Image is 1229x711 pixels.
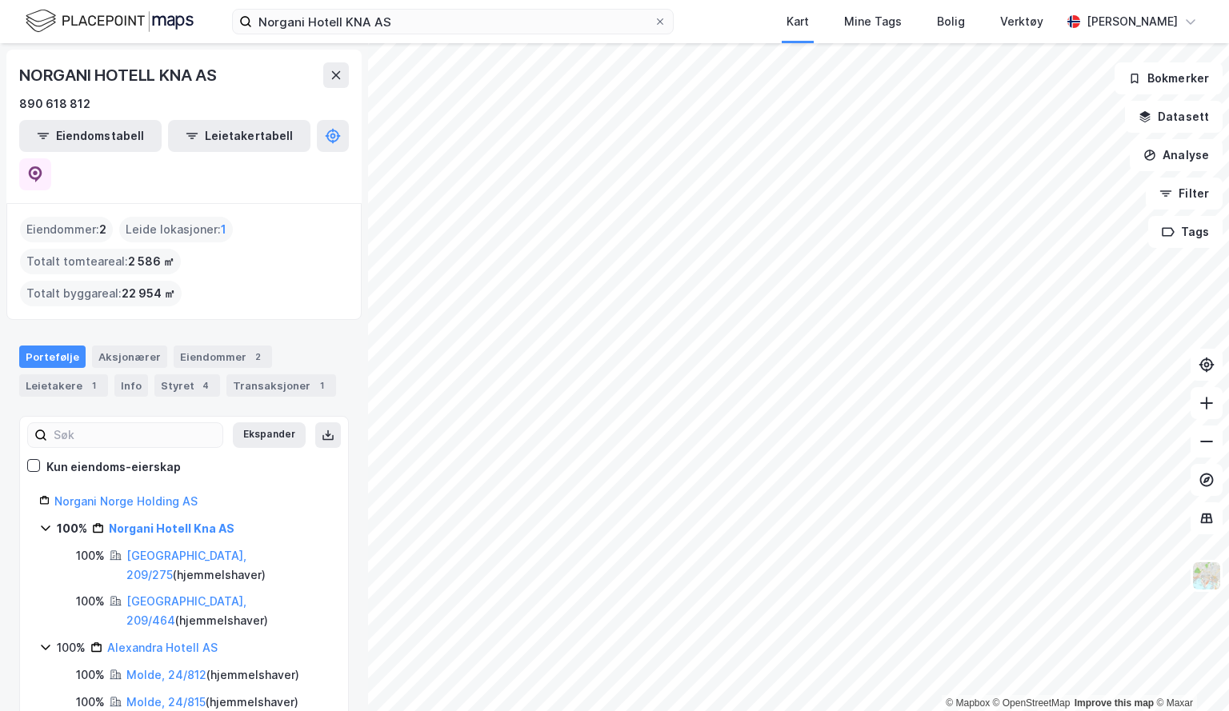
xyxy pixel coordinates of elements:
a: Norgani Norge Holding AS [54,494,198,508]
div: [PERSON_NAME] [1087,12,1178,31]
div: 100% [57,638,86,657]
div: 100% [76,665,105,685]
div: Info [114,374,148,397]
iframe: Chat Widget [1149,634,1229,711]
button: Eiendomstabell [19,120,162,152]
div: 1 [86,377,102,393]
div: Totalt tomteareal : [20,249,181,274]
button: Tags [1148,216,1223,248]
span: 2 586 ㎡ [128,252,174,271]
div: Mine Tags [844,12,902,31]
div: NORGANI HOTELL KNA AS [19,62,220,88]
img: Z [1191,561,1222,591]
div: 890 618 812 [19,94,90,114]
div: Totalt byggareal : [20,281,182,306]
div: Leide lokasjoner : [119,217,233,242]
div: Kun eiendoms-eierskap [46,457,181,477]
a: OpenStreetMap [993,697,1071,709]
div: ( hjemmelshaver ) [126,665,299,685]
a: Mapbox [946,697,990,709]
span: 1 [221,220,226,239]
div: Leietakere [19,374,108,397]
div: Portefølje [19,346,86,368]
div: Eiendommer [174,346,272,368]
button: Ekspander [233,422,306,448]
a: [GEOGRAPHIC_DATA], 209/275 [126,549,246,581]
div: Kontrollprogram for chat [1149,634,1229,711]
input: Søk på adresse, matrikkel, gårdeiere, leietakere eller personer [252,10,654,34]
div: Styret [154,374,220,397]
a: Molde, 24/812 [126,668,206,681]
a: Alexandra Hotell AS [107,641,218,654]
div: Verktøy [1000,12,1043,31]
a: [GEOGRAPHIC_DATA], 209/464 [126,594,246,627]
button: Bokmerker [1115,62,1223,94]
input: Søk [47,423,222,447]
div: Aksjonærer [92,346,167,368]
a: Norgani Hotell Kna AS [109,521,234,535]
div: Bolig [937,12,965,31]
div: 100% [76,592,105,611]
button: Datasett [1125,101,1223,133]
div: 100% [57,519,87,538]
a: Improve this map [1075,697,1154,709]
div: ( hjemmelshaver ) [126,592,329,630]
span: 2 [99,220,106,239]
img: logo.f888ab2527a4732fd821a326f86c7f29.svg [26,7,194,35]
div: 100% [76,546,105,565]
div: ( hjemmelshaver ) [126,546,329,585]
div: 2 [250,349,266,365]
div: Eiendommer : [20,217,113,242]
button: Analyse [1130,139,1223,171]
div: Transaksjoner [226,374,336,397]
button: Filter [1146,178,1223,210]
div: 1 [314,377,330,393]
button: Leietakertabell [168,120,310,152]
div: 4 [198,377,214,393]
a: Molde, 24/815 [126,695,206,709]
span: 22 954 ㎡ [122,284,175,303]
div: Kart [787,12,809,31]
